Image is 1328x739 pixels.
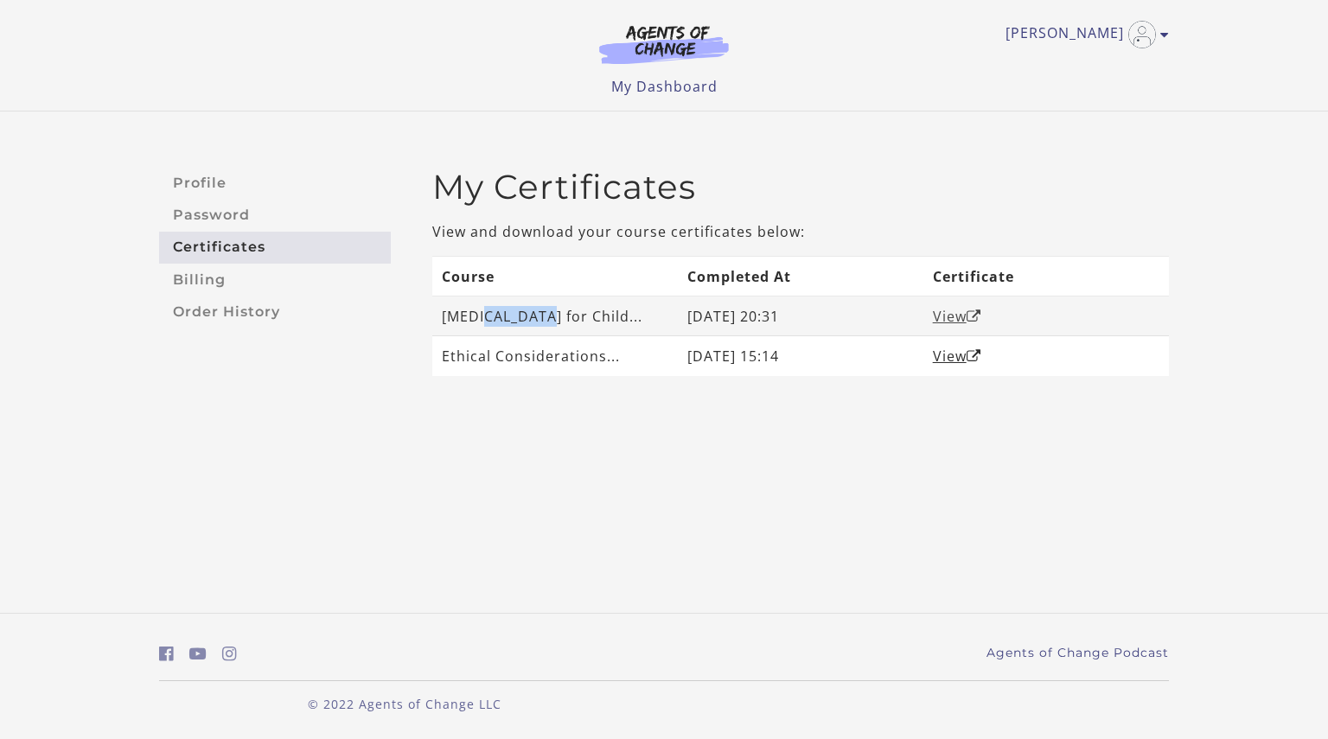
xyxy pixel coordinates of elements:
a: Agents of Change Podcast [986,644,1169,662]
a: https://www.facebook.com/groups/aswbtestprep (Open in a new window) [159,641,174,666]
a: Password [159,199,391,231]
a: ViewOpen in a new window [933,347,981,366]
h2: My Certificates [432,167,1169,207]
i: https://www.youtube.com/c/AgentsofChangeTestPrepbyMeaganMitchell (Open in a new window) [189,646,207,662]
a: Billing [159,264,391,296]
a: ViewOpen in a new window [933,307,981,326]
i: Open in a new window [967,309,981,323]
th: Completed At [678,256,923,296]
a: https://www.instagram.com/agentsofchangeprep/ (Open in a new window) [222,641,237,666]
p: © 2022 Agents of Change LLC [159,695,650,713]
th: Certificate [923,256,1169,296]
i: https://www.instagram.com/agentsofchangeprep/ (Open in a new window) [222,646,237,662]
p: View and download your course certificates below: [432,221,1169,242]
i: Open in a new window [967,349,981,363]
td: Ethical Considerations... [432,336,678,376]
a: Order History [159,296,391,328]
td: [MEDICAL_DATA] for Child... [432,296,678,336]
i: https://www.facebook.com/groups/aswbtestprep (Open in a new window) [159,646,174,662]
a: My Dashboard [611,77,718,96]
a: https://www.youtube.com/c/AgentsofChangeTestPrepbyMeaganMitchell (Open in a new window) [189,641,207,666]
td: [DATE] 20:31 [678,296,923,336]
td: [DATE] 15:14 [678,336,923,376]
a: Toggle menu [1006,21,1160,48]
a: Certificates [159,232,391,264]
img: Agents of Change Logo [581,24,747,64]
th: Course [432,256,678,296]
a: Profile [159,167,391,199]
